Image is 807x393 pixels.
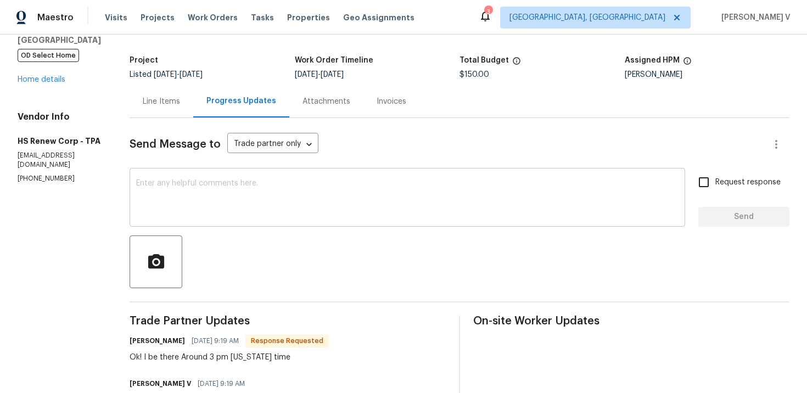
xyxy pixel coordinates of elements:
[143,96,180,107] div: Line Items
[246,335,328,346] span: Response Requested
[141,12,175,23] span: Projects
[18,76,65,83] a: Home details
[509,12,665,23] span: [GEOGRAPHIC_DATA], [GEOGRAPHIC_DATA]
[625,57,680,64] h5: Assigned HPM
[717,12,791,23] span: [PERSON_NAME] V
[154,71,177,78] span: [DATE]
[130,57,158,64] h5: Project
[715,177,781,188] span: Request response
[130,352,329,363] div: Ok! I be there Around 3 pm [US_STATE] time
[37,12,74,23] span: Maestro
[18,151,103,170] p: [EMAIL_ADDRESS][DOMAIN_NAME]
[130,335,185,346] h6: [PERSON_NAME]
[484,7,492,18] div: 3
[459,57,509,64] h5: Total Budget
[105,12,127,23] span: Visits
[459,71,489,78] span: $150.00
[130,71,203,78] span: Listed
[18,111,103,122] h4: Vendor Info
[18,136,103,147] h5: HS Renew Corp - TPA
[321,71,344,78] span: [DATE]
[302,96,350,107] div: Attachments
[188,12,238,23] span: Work Orders
[198,378,245,389] span: [DATE] 9:19 AM
[287,12,330,23] span: Properties
[192,335,239,346] span: [DATE] 9:19 AM
[251,14,274,21] span: Tasks
[512,57,521,71] span: The total cost of line items that have been proposed by Opendoor. This sum includes line items th...
[295,71,344,78] span: -
[227,136,318,154] div: Trade partner only
[18,49,79,62] span: OD Select Home
[377,96,406,107] div: Invoices
[130,378,191,389] h6: [PERSON_NAME] V
[130,139,221,150] span: Send Message to
[473,316,789,327] span: On-site Worker Updates
[180,71,203,78] span: [DATE]
[154,71,203,78] span: -
[343,12,414,23] span: Geo Assignments
[18,35,103,46] h5: [GEOGRAPHIC_DATA]
[683,57,692,71] span: The hpm assigned to this work order.
[625,71,790,78] div: [PERSON_NAME]
[295,71,318,78] span: [DATE]
[18,174,103,183] p: [PHONE_NUMBER]
[206,96,276,106] div: Progress Updates
[130,316,446,327] span: Trade Partner Updates
[295,57,373,64] h5: Work Order Timeline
